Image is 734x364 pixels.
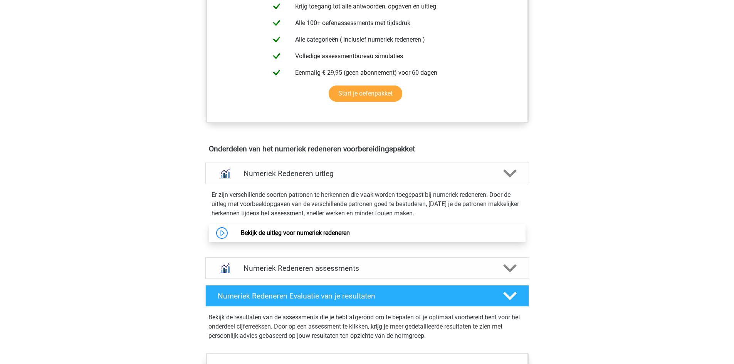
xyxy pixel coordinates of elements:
[209,144,526,153] h4: Onderdelen van het numeriek redeneren voorbereidingspakket
[244,264,491,273] h4: Numeriek Redeneren assessments
[202,163,532,184] a: uitleg Numeriek Redeneren uitleg
[244,169,491,178] h4: Numeriek Redeneren uitleg
[218,292,491,300] h4: Numeriek Redeneren Evaluatie van je resultaten
[212,190,523,218] p: Er zijn verschillende soorten patronen te herkennen die vaak worden toegepast bij numeriek redene...
[202,257,532,279] a: assessments Numeriek Redeneren assessments
[241,229,350,237] a: Bekijk de uitleg voor numeriek redeneren
[208,313,526,341] p: Bekijk de resultaten van de assessments die je hebt afgerond om te bepalen of je optimaal voorber...
[202,285,532,307] a: Numeriek Redeneren Evaluatie van je resultaten
[215,258,235,278] img: numeriek redeneren assessments
[215,164,235,183] img: numeriek redeneren uitleg
[329,86,402,102] a: Start je oefenpakket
